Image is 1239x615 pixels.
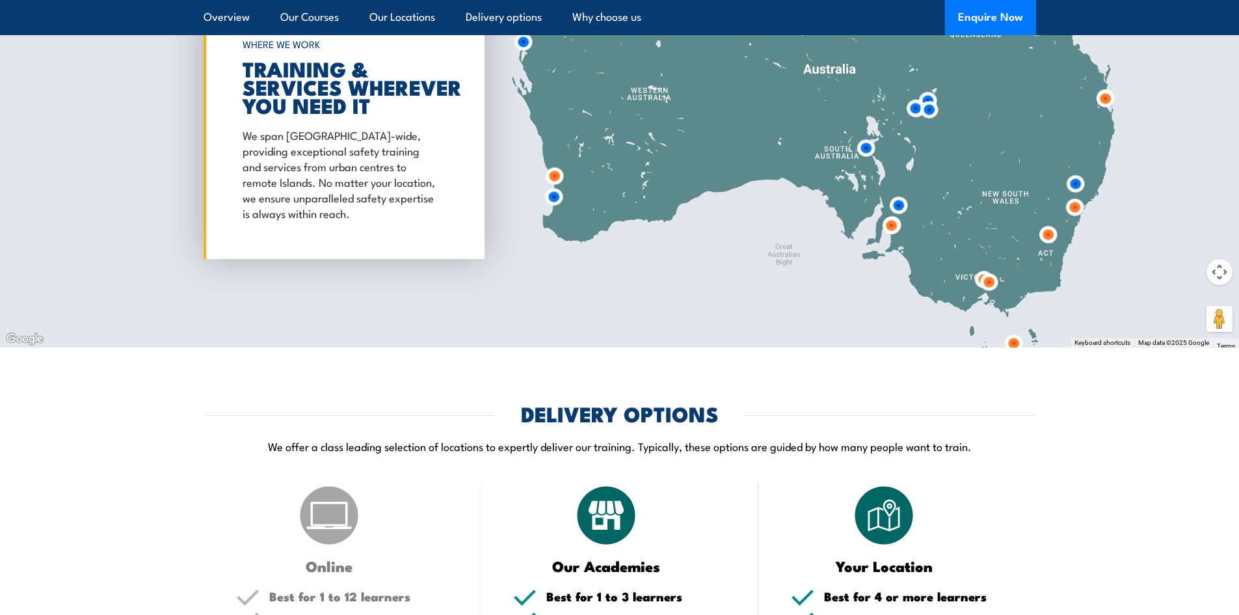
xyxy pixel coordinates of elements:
button: Map camera controls [1206,259,1232,285]
h3: Online [236,558,423,573]
h6: WHERE WE WORK [243,33,439,56]
h3: Your Location [791,558,978,573]
h5: Best for 4 or more learners [824,590,1004,603]
h3: Our Academies [513,558,700,573]
span: Map data ©2025 Google [1138,339,1209,346]
a: Open this area in Google Maps (opens a new window) [3,331,46,348]
h2: DELIVERY OPTIONS [521,404,719,422]
p: We span [GEOGRAPHIC_DATA]-wide, providing exceptional safety training and services from urban cen... [243,127,439,221]
h2: TRAINING & SERVICES WHEREVER YOU NEED IT [243,59,439,114]
h5: Best for 1 to 12 learners [269,590,449,603]
button: Drag Pegman onto the map to open Street View [1206,306,1232,332]
a: Terms (opens in new tab) [1217,342,1235,349]
img: Google [3,331,46,348]
h5: Best for 1 to 3 learners [546,590,726,603]
button: Keyboard shortcuts [1074,338,1130,348]
p: We offer a class leading selection of locations to expertly deliver our training. Typically, thes... [204,439,1036,454]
